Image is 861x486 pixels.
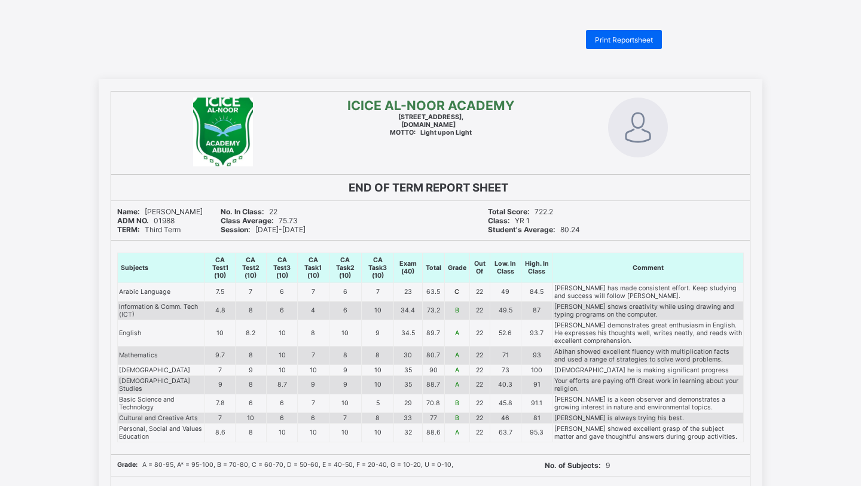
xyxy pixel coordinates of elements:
td: 8.6 [205,423,235,442]
td: 91.1 [521,394,552,412]
td: 23 [394,283,422,301]
span: 722.2 [488,207,553,216]
td: 7 [298,394,329,412]
td: 9 [205,375,235,394]
td: 7 [361,283,393,301]
td: 6 [298,412,329,423]
span: [PERSON_NAME] [117,207,203,216]
td: 8 [235,423,266,442]
td: 8.2 [235,320,266,346]
th: Out Of [469,253,490,283]
td: 10 [361,375,393,394]
td: 49.5 [490,301,521,320]
td: 8 [329,346,361,364]
td: 10 [329,394,361,412]
td: 22 [469,412,490,423]
td: 10 [329,320,361,346]
th: Grade [444,253,469,283]
td: 93.7 [521,320,552,346]
td: Abihan showed excellent fluency with multiplication facts and used a range of strategies to solve... [552,346,743,364]
td: 6 [329,301,361,320]
b: Grade: [117,461,138,469]
td: 29 [394,394,422,412]
td: 10 [267,423,298,442]
td: B [444,394,469,412]
th: Total [422,253,444,283]
td: 6 [235,394,266,412]
td: 6 [267,394,298,412]
td: 6 [267,412,298,423]
th: CA Task2 (10) [329,253,361,283]
td: [DEMOGRAPHIC_DATA] [118,364,205,375]
td: 10 [267,320,298,346]
td: 10 [361,423,393,442]
td: B [444,301,469,320]
td: A [444,364,469,375]
td: 9 [235,364,266,375]
td: Arabic Language [118,283,205,301]
td: C [444,283,469,301]
span: [DATE]-[DATE] [221,225,306,234]
span: 01988 [117,216,175,225]
td: 22 [469,364,490,375]
td: 7 [298,283,329,301]
td: 84.5 [521,283,552,301]
td: 10 [298,423,329,442]
th: CA Test3 (10) [267,253,298,283]
td: Personal, Social and Values Education [118,423,205,442]
b: Total Score: [488,207,530,216]
td: 90 [422,364,444,375]
td: Your efforts are paying off! Great work in learning about your religion. [552,375,743,394]
td: 91 [521,375,552,394]
th: CA Task1 (10) [298,253,329,283]
td: 34.5 [394,320,422,346]
td: 8 [361,346,393,364]
td: 8 [361,412,393,423]
td: 8.7 [267,375,298,394]
td: 22 [469,423,490,442]
td: 73.2 [422,301,444,320]
b: MOTTO: [390,129,416,136]
th: CA Test2 (10) [235,253,266,283]
td: 81 [521,412,552,423]
td: 45.8 [490,394,521,412]
th: Subjects [118,253,205,283]
td: 10 [329,423,361,442]
td: 22 [469,394,490,412]
td: 80.7 [422,346,444,364]
td: 70.8 [422,394,444,412]
td: 46 [490,412,521,423]
th: CA Test1 (10) [205,253,235,283]
td: 7 [298,346,329,364]
td: 10 [235,412,266,423]
td: 9 [361,320,393,346]
td: 10 [267,346,298,364]
td: 71 [490,346,521,364]
td: 73 [490,364,521,375]
td: [PERSON_NAME] has made consistent effort. Keep studying and success will follow [PERSON_NAME]. [552,283,743,301]
td: 6 [267,283,298,301]
b: No. In Class: [221,207,264,216]
td: 34.4 [394,301,422,320]
b: Class: [488,216,510,225]
td: 8 [235,375,266,394]
td: 10 [205,320,235,346]
td: 22 [469,346,490,364]
td: [PERSON_NAME] is always trying his best. [552,412,743,423]
td: 4.8 [205,301,235,320]
td: B [444,412,469,423]
td: A [444,423,469,442]
span: Third Term [117,225,181,234]
td: 100 [521,364,552,375]
b: Student's Average: [488,225,555,234]
span: YR 1 [488,216,530,225]
td: 6 [267,301,298,320]
td: 40.3 [490,375,521,394]
td: 89.7 [422,320,444,346]
td: 63.5 [422,283,444,301]
td: 10 [361,364,393,375]
td: 88.6 [422,423,444,442]
td: [PERSON_NAME] shows creativity while using drawing and typing programs on the computer. [552,301,743,320]
td: 7 [205,412,235,423]
td: 8 [298,320,329,346]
